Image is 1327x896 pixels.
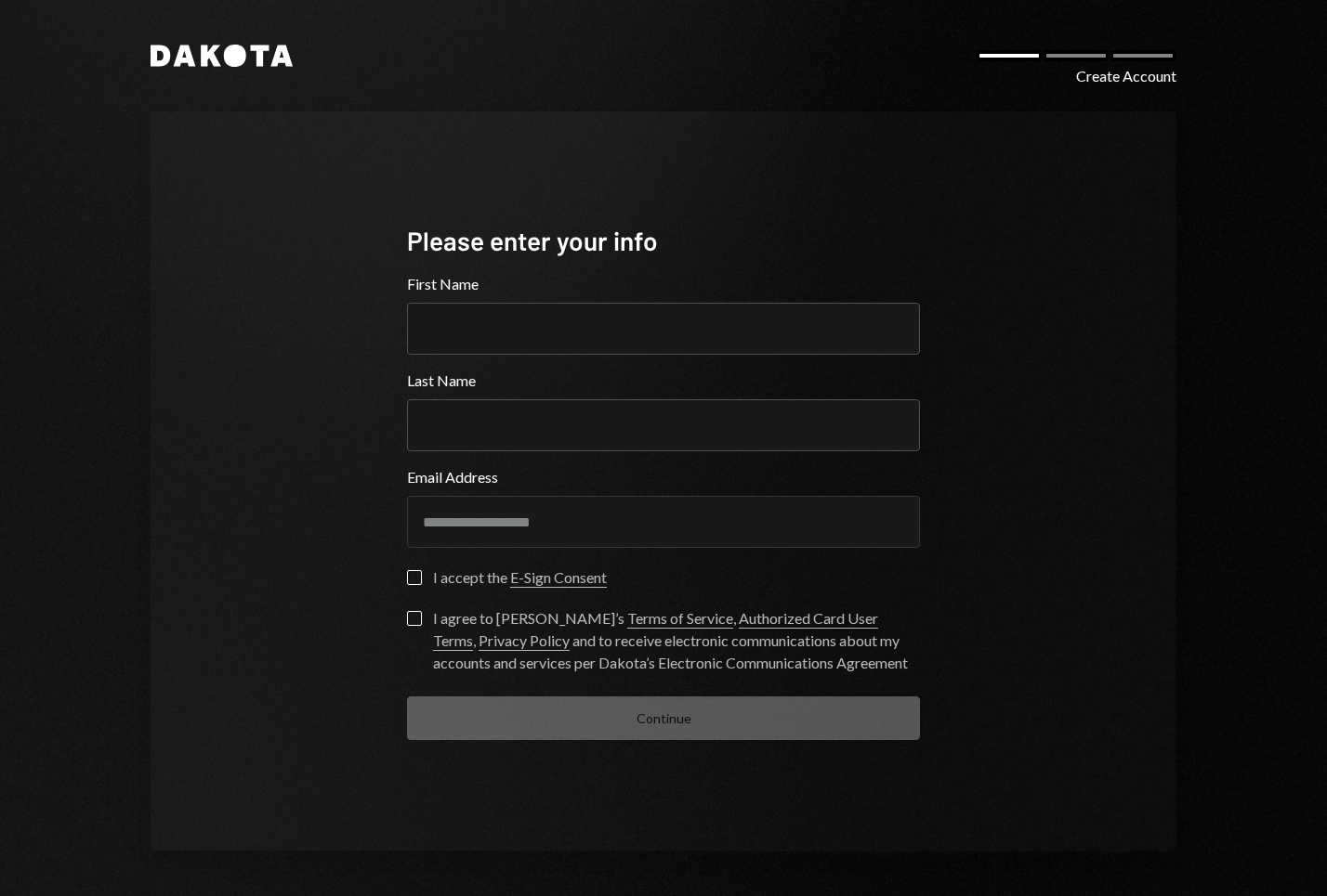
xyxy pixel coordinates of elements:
[433,607,920,674] div: I agree to [PERSON_NAME]’s , , and to receive electronic communications about my accounts and ser...
[433,609,878,651] a: Authorized Card User Terms
[407,223,920,259] div: Please enter your info
[479,631,570,651] a: Privacy Policy
[627,609,733,629] a: Terms of Service
[433,566,607,589] div: I accept the
[407,611,422,626] button: I agree to [PERSON_NAME]’s Terms of Service, Authorized Card User Terms, Privacy Policy and to re...
[407,370,920,392] label: Last Name
[510,568,607,588] a: E-Sign Consent
[407,570,422,585] button: I accept the E-Sign Consent
[407,273,920,295] label: First Name
[1076,65,1176,87] div: Create Account
[407,466,920,488] label: Email Address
